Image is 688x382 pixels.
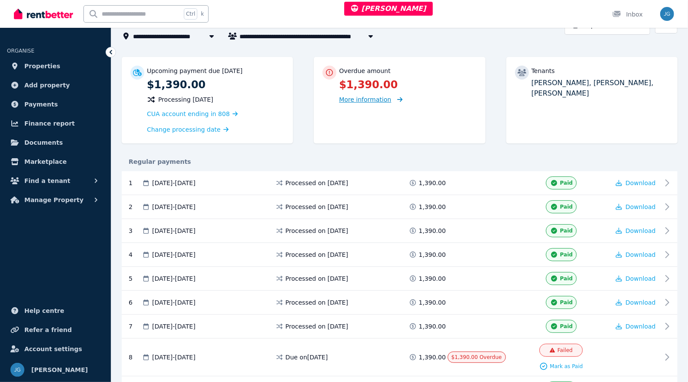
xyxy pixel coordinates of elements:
[7,115,104,132] a: Finance report
[129,200,142,213] div: 2
[419,322,446,331] span: 1,390.00
[560,179,573,186] span: Paid
[129,224,142,237] div: 3
[419,179,446,187] span: 1,390.00
[560,203,573,210] span: Paid
[152,322,196,331] span: [DATE] - [DATE]
[24,99,58,110] span: Payments
[152,274,196,283] span: [DATE] - [DATE]
[7,153,104,170] a: Marketplace
[129,296,142,309] div: 6
[152,298,196,307] span: [DATE] - [DATE]
[7,76,104,94] a: Add property
[286,226,348,235] span: Processed on [DATE]
[129,320,142,333] div: 7
[201,10,204,17] span: k
[419,298,446,307] span: 1,390.00
[532,66,555,75] p: Tenants
[339,66,390,75] p: Overdue amount
[419,226,446,235] span: 1,390.00
[419,203,446,211] span: 1,390.00
[625,323,656,330] span: Download
[560,299,573,306] span: Paid
[7,302,104,319] a: Help centre
[7,57,104,75] a: Properties
[147,125,229,134] a: Change processing date
[129,344,142,371] div: 8
[147,125,221,134] span: Change processing date
[7,96,104,113] a: Payments
[152,179,196,187] span: [DATE] - [DATE]
[612,10,643,19] div: Inbox
[625,299,656,306] span: Download
[558,347,573,354] span: Failed
[560,275,573,282] span: Paid
[14,7,73,20] img: RentBetter
[7,172,104,189] button: Find a tenant
[286,353,328,362] span: Due on [DATE]
[286,274,348,283] span: Processed on [DATE]
[616,203,656,211] button: Download
[7,340,104,358] a: Account settings
[7,48,34,54] span: ORGANISE
[24,176,70,186] span: Find a tenant
[625,203,656,210] span: Download
[10,363,24,377] img: Jeremy Goldschmidt
[129,272,142,285] div: 5
[616,298,656,307] button: Download
[625,275,656,282] span: Download
[152,250,196,259] span: [DATE] - [DATE]
[7,321,104,339] a: Refer a friend
[339,78,476,92] p: $1,390.00
[560,227,573,234] span: Paid
[616,226,656,235] button: Download
[152,226,196,235] span: [DATE] - [DATE]
[616,179,656,187] button: Download
[419,250,446,259] span: 1,390.00
[616,322,656,331] button: Download
[616,274,656,283] button: Download
[24,61,60,71] span: Properties
[625,179,656,186] span: Download
[351,4,426,13] span: [PERSON_NAME]
[147,78,284,92] p: $1,390.00
[616,250,656,259] button: Download
[24,156,66,167] span: Marketplace
[24,344,82,354] span: Account settings
[184,8,197,20] span: Ctrl
[122,157,678,166] div: Regular payments
[24,118,75,129] span: Finance report
[625,227,656,234] span: Download
[24,325,72,335] span: Refer a friend
[452,354,502,360] span: $1,390.00 Overdue
[286,179,348,187] span: Processed on [DATE]
[625,251,656,258] span: Download
[286,203,348,211] span: Processed on [DATE]
[152,203,196,211] span: [DATE] - [DATE]
[129,176,142,189] div: 1
[532,78,669,99] p: [PERSON_NAME], [PERSON_NAME], [PERSON_NAME]
[560,323,573,330] span: Paid
[419,353,446,362] span: 1,390.00
[550,363,583,370] span: Mark as Paid
[24,80,70,90] span: Add property
[152,353,196,362] span: [DATE] - [DATE]
[286,298,348,307] span: Processed on [DATE]
[129,248,142,261] div: 4
[147,110,230,117] span: CUA account ending in 808
[286,250,348,259] span: Processed on [DATE]
[339,96,391,103] span: More information
[24,306,64,316] span: Help centre
[660,7,674,21] img: Jeremy Goldschmidt
[158,95,213,104] span: Processing [DATE]
[147,66,243,75] p: Upcoming payment due [DATE]
[31,365,88,375] span: [PERSON_NAME]
[7,134,104,151] a: Documents
[24,137,63,148] span: Documents
[24,195,83,205] span: Manage Property
[286,322,348,331] span: Processed on [DATE]
[560,251,573,258] span: Paid
[7,191,104,209] button: Manage Property
[419,274,446,283] span: 1,390.00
